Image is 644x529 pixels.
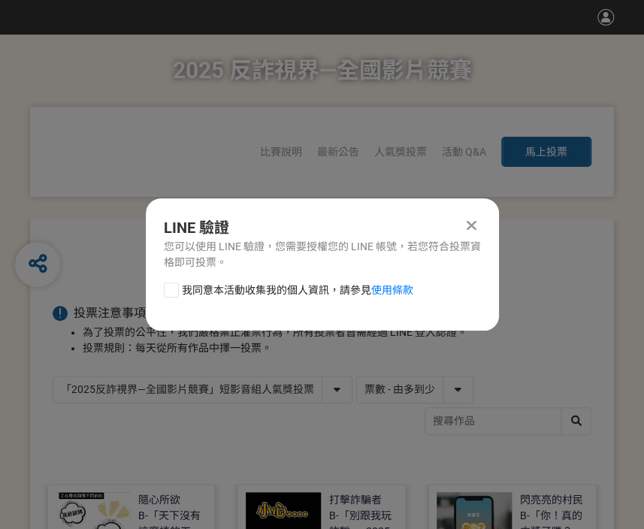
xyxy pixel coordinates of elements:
[164,239,481,271] div: 您可以使用 LINE 驗證，您需要授權您的 LINE 帳號，若您符合投票資格即可投票。
[525,146,567,158] span: 馬上投票
[442,146,486,158] a: 活動 Q&A
[182,283,413,298] span: 我同意本活動收集我的個人資訊，請參見
[317,146,359,158] a: 最新公告
[328,492,381,508] div: 打擊詐騙者
[519,492,582,508] div: 閃亮亮的村民
[173,35,472,107] h1: 2025 反詐視界—全國影片競賽
[83,325,591,340] li: 為了投票的公平性，我們嚴格禁止灌票行為，所有投票者皆需經過 LINE 登入認證。
[260,146,302,158] a: 比賽說明
[74,306,146,320] span: 投票注意事項
[374,146,427,158] span: 人氣獎投票
[138,492,180,508] div: 隨心所欲
[164,216,481,239] div: LINE 驗證
[425,408,591,434] input: 搜尋作品
[501,137,591,167] button: 馬上投票
[83,340,591,356] li: 投票規則：每天從所有作品中擇一投票。
[371,284,413,296] a: 使用條款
